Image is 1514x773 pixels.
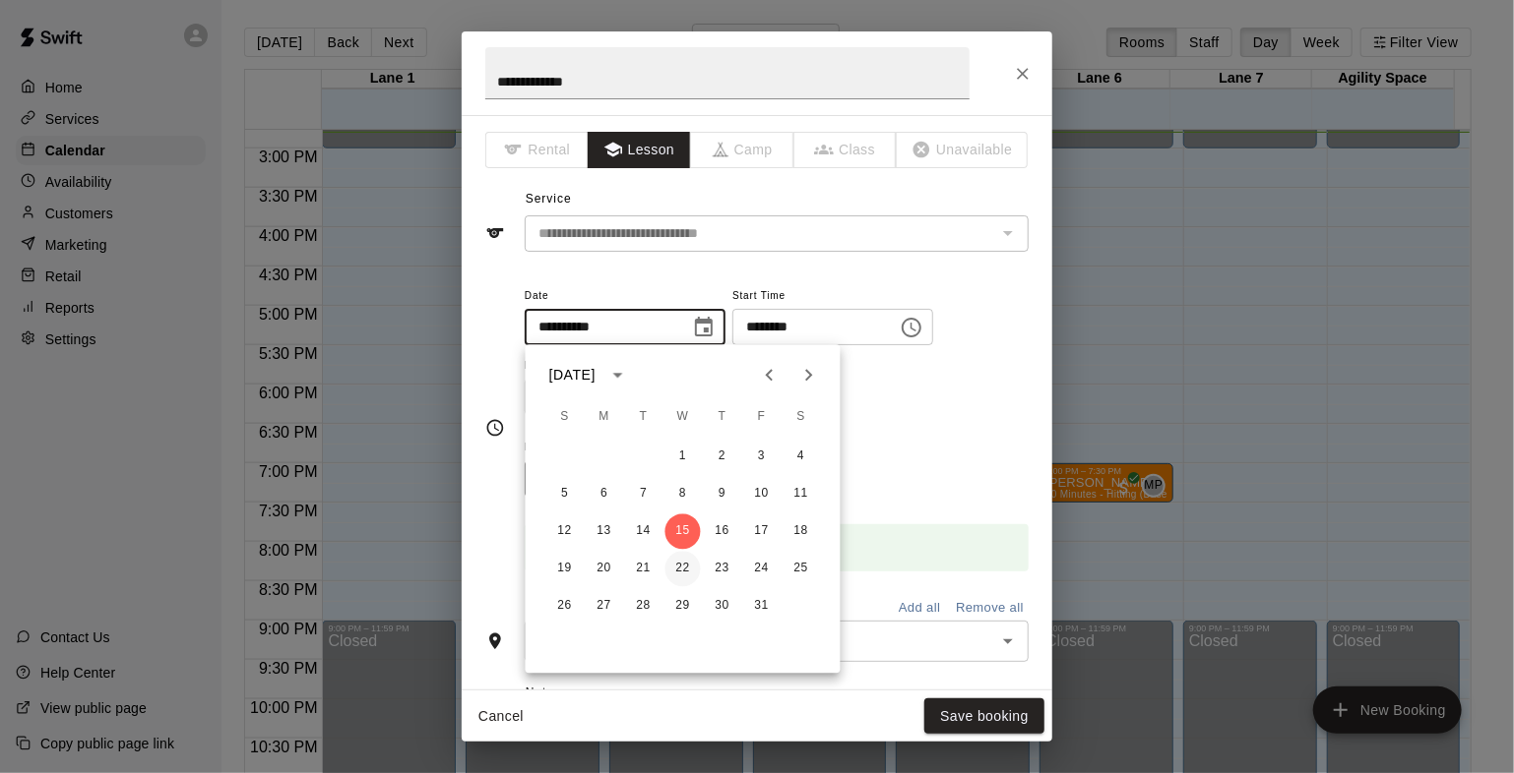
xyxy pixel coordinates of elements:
[924,698,1044,735] button: Save booking
[794,132,898,168] span: The type of an existing booking cannot be changed
[588,132,691,168] button: Lesson
[888,593,951,624] button: Add all
[485,132,589,168] span: The type of an existing booking cannot be changed
[665,476,701,511] button: 8
[705,551,740,586] button: 23
[470,698,533,735] button: Cancel
[626,397,662,437] span: Tuesday
[526,192,572,206] span: Service
[892,308,931,347] button: Choose time, selected time is 6:00 PM
[485,631,505,651] svg: Rooms
[587,476,622,511] button: 6
[665,551,701,586] button: 22
[626,551,662,586] button: 21
[547,397,583,437] span: Sunday
[547,588,583,624] button: 26
[665,513,701,549] button: 15
[744,513,780,549] button: 17
[587,513,622,549] button: 13
[547,513,583,549] button: 12
[897,132,1029,168] span: The type of an existing booking cannot be changed
[587,397,622,437] span: Monday
[526,678,1029,709] span: Notes
[525,215,1029,252] div: The service of an existing booking cannot be changed
[626,476,662,511] button: 7
[665,439,701,474] button: 1
[951,593,1029,624] button: Remove all
[705,439,740,474] button: 2
[547,476,583,511] button: 5
[732,283,933,310] span: Start Time
[1005,56,1041,91] button: Close
[789,355,829,394] button: Next month
[784,397,819,437] span: Saturday
[750,355,789,394] button: Previous month
[525,283,725,310] span: Date
[744,551,780,586] button: 24
[784,476,819,511] button: 11
[665,397,701,437] span: Wednesday
[705,476,740,511] button: 9
[744,588,780,624] button: 31
[665,588,701,624] button: 29
[691,132,794,168] span: The type of an existing booking cannot be changed
[705,588,740,624] button: 30
[744,476,780,511] button: 10
[549,365,596,386] div: [DATE]
[705,397,740,437] span: Thursday
[684,308,724,347] button: Choose date, selected date is Oct 15, 2025
[784,439,819,474] button: 4
[485,223,505,243] svg: Service
[994,627,1022,655] button: Open
[784,513,819,549] button: 18
[784,551,819,586] button: 25
[705,513,740,549] button: 16
[587,588,622,624] button: 27
[626,588,662,624] button: 28
[601,358,635,391] button: calendar view is open, switch to year view
[744,397,780,437] span: Friday
[485,418,505,438] svg: Timing
[744,439,780,474] button: 3
[626,513,662,549] button: 14
[587,551,622,586] button: 20
[547,551,583,586] button: 19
